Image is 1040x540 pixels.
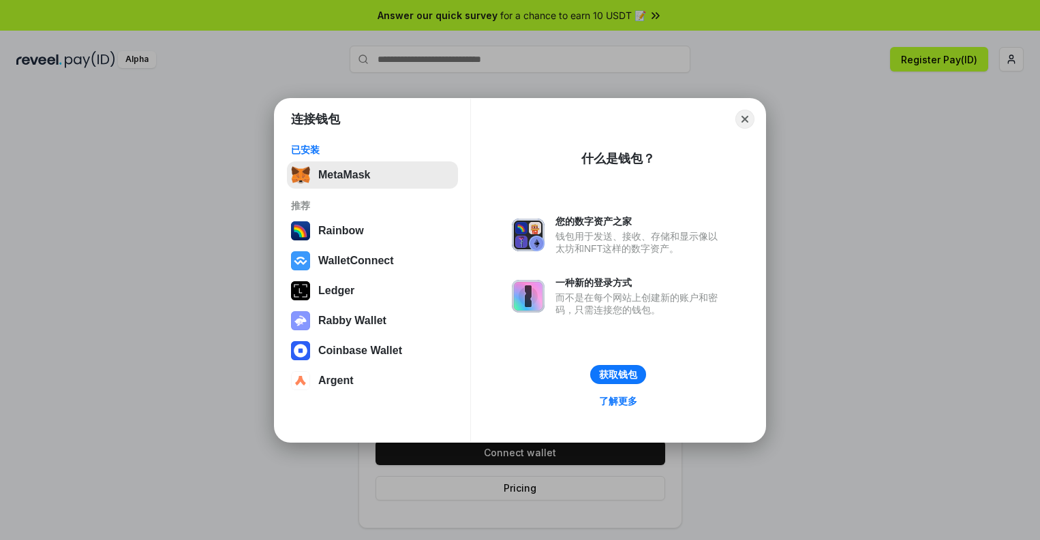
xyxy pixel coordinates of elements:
div: 获取钱包 [599,368,637,381]
div: Ledger [318,285,354,297]
button: Close [735,110,754,129]
img: svg+xml,%3Csvg%20xmlns%3D%22http%3A%2F%2Fwww.w3.org%2F2000%2Fsvg%22%20fill%3D%22none%22%20viewBox... [291,311,310,330]
button: Rainbow [287,217,458,244]
img: svg+xml,%3Csvg%20width%3D%22120%22%20height%3D%22120%22%20viewBox%3D%220%200%20120%20120%22%20fil... [291,221,310,240]
div: 已安装 [291,144,454,156]
div: 一种新的登录方式 [555,276,724,289]
div: 您的数字资产之家 [555,215,724,227]
img: svg+xml,%3Csvg%20xmlns%3D%22http%3A%2F%2Fwww.w3.org%2F2000%2Fsvg%22%20width%3D%2228%22%20height%3... [291,281,310,300]
button: MetaMask [287,161,458,189]
button: 获取钱包 [590,365,646,384]
div: Coinbase Wallet [318,345,402,357]
h1: 连接钱包 [291,111,340,127]
button: Argent [287,367,458,394]
button: Rabby Wallet [287,307,458,334]
div: Rainbow [318,225,364,237]
div: 了解更多 [599,395,637,407]
img: svg+xml,%3Csvg%20fill%3D%22none%22%20height%3D%2233%22%20viewBox%3D%220%200%2035%2033%22%20width%... [291,165,310,185]
div: Rabby Wallet [318,315,386,327]
div: 什么是钱包？ [581,150,655,167]
div: Argent [318,375,354,387]
div: WalletConnect [318,255,394,267]
img: svg+xml,%3Csvg%20xmlns%3D%22http%3A%2F%2Fwww.w3.org%2F2000%2Fsvg%22%20fill%3D%22none%22%20viewBox... [512,280,545,313]
button: Ledger [287,277,458,304]
div: 钱包用于发送、接收、存储和显示像以太坊和NFT这样的数字资产。 [555,230,724,255]
button: WalletConnect [287,247,458,274]
img: svg+xml,%3Csvg%20width%3D%2228%22%20height%3D%2228%22%20viewBox%3D%220%200%2028%2028%22%20fill%3D... [291,341,310,360]
a: 了解更多 [591,392,645,410]
img: svg+xml,%3Csvg%20width%3D%2228%22%20height%3D%2228%22%20viewBox%3D%220%200%2028%2028%22%20fill%3D... [291,371,310,390]
div: MetaMask [318,169,370,181]
img: svg+xml,%3Csvg%20xmlns%3D%22http%3A%2F%2Fwww.w3.org%2F2000%2Fsvg%22%20fill%3D%22none%22%20viewBox... [512,219,545,251]
div: 推荐 [291,200,454,212]
img: svg+xml,%3Csvg%20width%3D%2228%22%20height%3D%2228%22%20viewBox%3D%220%200%2028%2028%22%20fill%3D... [291,251,310,270]
div: 而不是在每个网站上创建新的账户和密码，只需连接您的钱包。 [555,291,724,316]
button: Coinbase Wallet [287,337,458,364]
